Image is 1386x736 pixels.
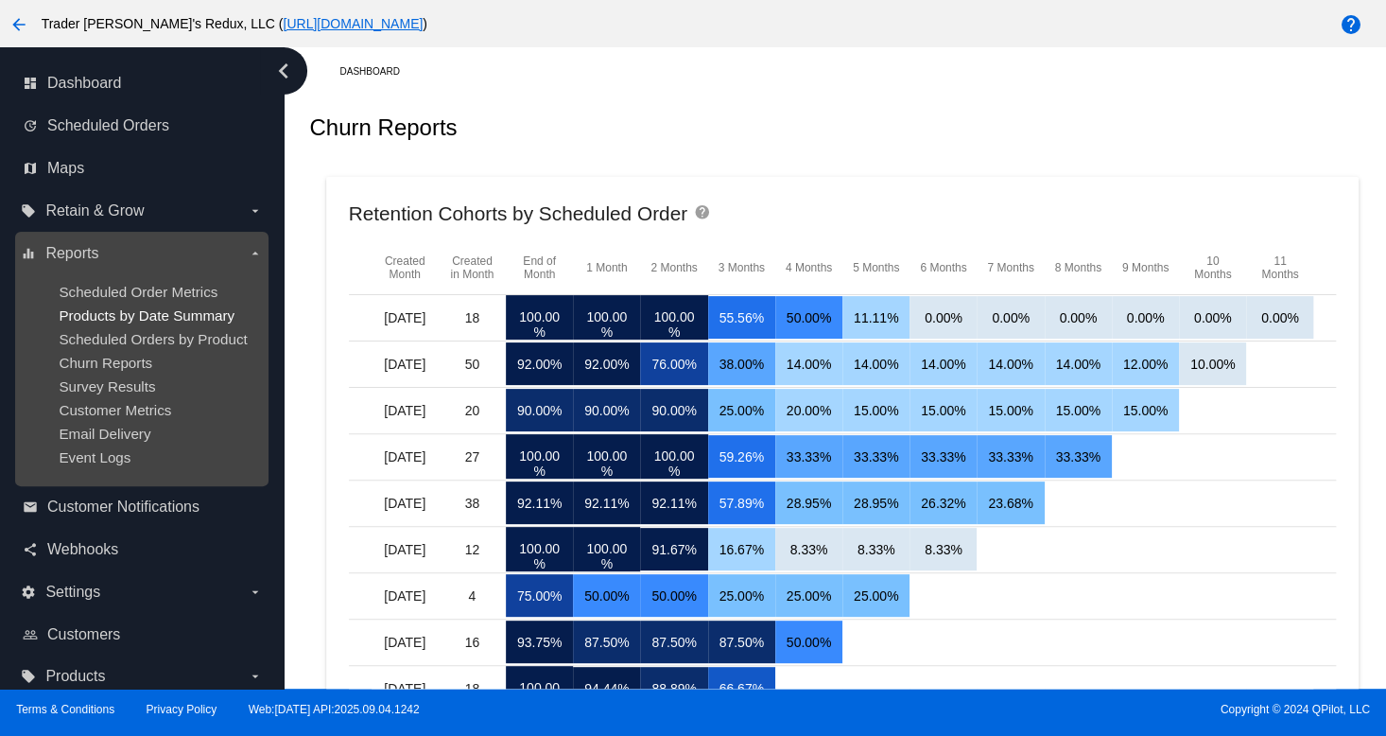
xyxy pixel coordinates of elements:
[910,261,977,274] mat-header-cell: 6 Months
[47,117,169,134] span: Scheduled Orders
[708,435,775,478] mat-cell: 59.26%
[439,254,506,281] mat-header-cell: Created in Month
[16,703,114,716] a: Terms & Conditions
[708,482,775,524] mat-cell: 57.89%
[910,482,977,524] mat-cell: 26.32%
[372,528,439,570] mat-cell: [DATE]
[775,574,842,617] mat-cell: 25.00%
[59,378,155,394] a: Survey Results
[573,342,640,385] mat-cell: 92.00%
[708,667,775,710] mat-cell: 66.67%
[842,389,910,431] mat-cell: 15.00%
[47,499,199,516] span: Customer Notifications
[640,482,707,524] mat-cell: 92.11%
[147,703,217,716] a: Privacy Policy
[23,499,38,515] i: email
[1045,389,1112,431] mat-cell: 15.00%
[47,160,84,177] span: Maps
[248,246,263,261] i: arrow_drop_down
[372,389,439,431] mat-cell: [DATE]
[708,342,775,385] mat-cell: 38.00%
[708,528,775,570] mat-cell: 16.67%
[23,542,38,557] i: share
[372,667,439,710] mat-cell: [DATE]
[573,667,640,710] mat-cell: 94.44%
[842,435,910,478] mat-cell: 33.33%
[506,527,573,571] mat-cell: 100.00%
[23,492,263,522] a: email Customer Notifications
[439,621,506,663] mat-cell: 16
[439,296,506,339] mat-cell: 18
[249,703,420,716] a: Web:[DATE] API:2025.09.04.1242
[23,627,38,642] i: people_outline
[573,295,640,340] mat-cell: 100.00%
[640,528,707,570] mat-cell: 91.67%
[506,434,573,479] mat-cell: 100.00%
[1246,254,1313,281] mat-header-cell: 11 Months
[59,284,217,300] a: Scheduled Order Metrics
[640,434,707,479] mat-cell: 100.00%
[640,261,707,274] mat-header-cell: 2 Months
[640,295,707,340] mat-cell: 100.00%
[439,342,506,385] mat-cell: 50
[842,261,910,274] mat-header-cell: 5 Months
[977,261,1044,274] mat-header-cell: 7 Months
[439,574,506,617] mat-cell: 4
[59,402,171,418] a: Customer Metrics
[42,16,427,31] span: Trader [PERSON_NAME]'s Redux, LLC ( )
[248,669,263,684] i: arrow_drop_down
[59,355,152,371] a: Churn Reports
[573,621,640,663] mat-cell: 87.50%
[47,541,118,558] span: Webhooks
[640,389,707,431] mat-cell: 90.00%
[640,574,707,617] mat-cell: 50.00%
[21,669,36,684] i: local_offer
[573,261,640,274] mat-header-cell: 1 Month
[47,626,120,643] span: Customers
[977,342,1044,385] mat-cell: 14.00%
[708,261,775,274] mat-header-cell: 3 Months
[45,584,100,601] span: Settings
[372,574,439,617] mat-cell: [DATE]
[708,296,775,339] mat-cell: 55.56%
[23,534,263,565] a: share Webhooks
[45,245,98,262] span: Reports
[775,528,842,570] mat-cell: 8.33%
[775,482,842,524] mat-cell: 28.95%
[1045,261,1112,274] mat-header-cell: 8 Months
[573,434,640,479] mat-cell: 100.00%
[1112,296,1179,339] mat-cell: 0.00%
[842,342,910,385] mat-cell: 14.00%
[59,426,150,442] span: Email Delivery
[21,585,36,600] i: settings
[708,389,775,431] mat-cell: 25.00%
[775,435,842,478] mat-cell: 33.33%
[283,16,423,31] a: [URL][DOMAIN_NAME]
[1112,342,1179,385] mat-cell: 12.00%
[775,389,842,431] mat-cell: 20.00%
[339,57,416,86] a: Dashboard
[439,528,506,570] mat-cell: 12
[775,621,842,663] mat-cell: 50.00%
[23,153,263,184] a: map Maps
[910,296,977,339] mat-cell: 0.00%
[1246,296,1313,339] mat-cell: 0.00%
[842,482,910,524] mat-cell: 28.95%
[59,449,130,465] a: Event Logs
[775,296,842,339] mat-cell: 50.00%
[23,76,38,91] i: dashboard
[1112,389,1179,431] mat-cell: 15.00%
[506,295,573,340] mat-cell: 100.00%
[59,307,234,324] span: Products by Date Summary
[1112,261,1179,274] mat-header-cell: 9 Months
[977,482,1044,524] mat-cell: 23.68%
[506,342,573,385] mat-cell: 92.00%
[372,482,439,524] mat-cell: [DATE]
[842,296,910,339] mat-cell: 11.11%
[45,202,144,219] span: Retain & Grow
[977,435,1044,478] mat-cell: 33.33%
